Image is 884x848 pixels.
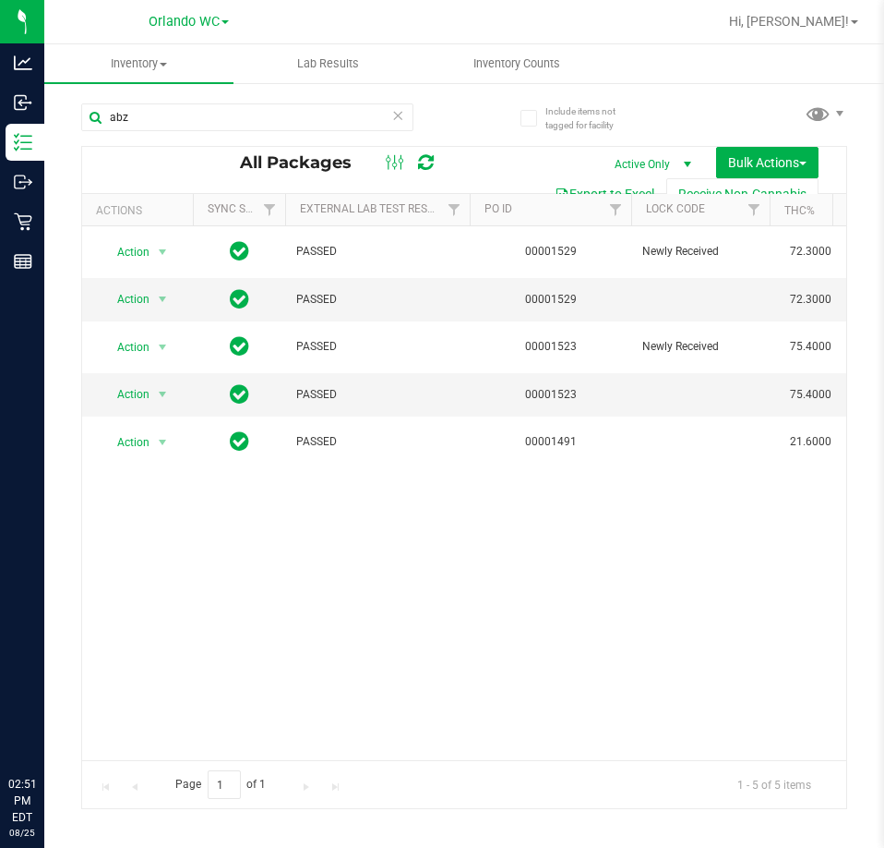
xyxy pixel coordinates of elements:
[8,826,36,840] p: 08/25
[296,243,459,260] span: PASSED
[240,152,370,173] span: All Packages
[14,133,32,151] inline-svg: Inventory
[230,382,249,407] span: In Sync
[151,382,174,407] span: select
[296,291,459,309] span: PASSED
[18,700,74,756] iframe: Resource center
[391,103,404,127] span: Clear
[230,429,249,454] span: In Sync
[781,382,841,408] span: 75.4000
[8,776,36,826] p: 02:51 PM EDT
[781,333,841,360] span: 75.4000
[448,55,585,72] span: Inventory Counts
[44,55,233,72] span: Inventory
[151,334,174,360] span: select
[14,173,32,191] inline-svg: Outbound
[525,388,577,401] a: 00001523
[439,194,470,225] a: Filter
[272,55,384,72] span: Lab Results
[101,286,150,312] span: Action
[14,212,32,231] inline-svg: Retail
[781,238,841,265] span: 72.3000
[14,252,32,271] inline-svg: Reports
[208,202,279,215] a: Sync Status
[525,293,577,306] a: 00001529
[728,155,806,170] span: Bulk Actions
[296,433,459,451] span: PASSED
[14,93,32,112] inline-svg: Inbound
[666,178,818,210] button: Receive Non-Cannabis
[642,243,759,260] span: Newly Received
[230,286,249,312] span: In Sync
[545,104,638,132] span: Include items not tagged for facility
[208,770,241,799] input: 1
[525,435,577,448] a: 00001491
[646,202,705,215] a: Lock Code
[101,334,150,360] span: Action
[14,54,32,72] inline-svg: Analytics
[101,239,150,265] span: Action
[525,340,577,353] a: 00001523
[729,14,849,29] span: Hi, [PERSON_NAME]!
[781,429,841,455] span: 21.6000
[160,770,281,799] span: Page of 1
[781,286,841,313] span: 72.3000
[525,245,577,258] a: 00001529
[723,770,826,798] span: 1 - 5 of 5 items
[296,338,459,356] span: PASSED
[233,44,423,83] a: Lab Results
[54,697,77,720] iframe: Resource center unread badge
[716,147,818,178] button: Bulk Actions
[255,194,285,225] a: Filter
[543,178,666,210] button: Export to Excel
[784,204,815,217] a: THC%
[101,382,150,407] span: Action
[739,194,770,225] a: Filter
[151,430,174,455] span: select
[230,238,249,264] span: In Sync
[149,14,220,30] span: Orlando WC
[296,386,459,404] span: PASSED
[230,333,249,359] span: In Sync
[101,430,150,455] span: Action
[484,202,512,215] a: PO ID
[81,103,413,131] input: Search Package ID, Item Name, SKU, Lot or Part Number...
[601,194,631,225] a: Filter
[300,202,445,215] a: External Lab Test Result
[642,338,759,356] span: Newly Received
[423,44,612,83] a: Inventory Counts
[44,44,233,83] a: Inventory
[151,286,174,312] span: select
[151,239,174,265] span: select
[96,204,185,217] div: Actions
